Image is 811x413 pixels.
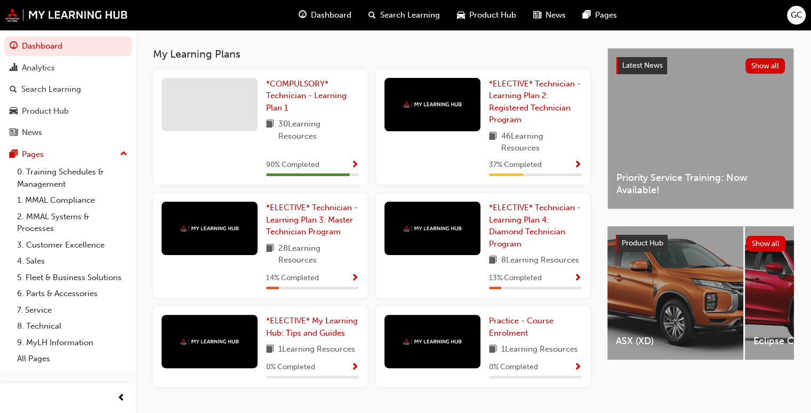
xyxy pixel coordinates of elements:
a: *ELECTIVE* Technician - Learning Plan 4: Diamond Technician Program [489,202,582,250]
a: search-iconSearch Learning [360,4,448,26]
span: Show Progress [574,161,582,170]
a: 4. Sales [13,253,132,269]
a: Analytics [4,58,132,78]
a: News [4,123,132,142]
span: 8 Learning Resources [501,254,579,267]
span: 13 % Completed [489,272,542,284]
span: 90 % Completed [266,159,319,171]
a: 5. Fleet & Business Solutions [13,269,132,286]
button: DashboardAnalyticsSearch LearningProduct HubNews [4,34,132,145]
span: *ELECTIVE* My Learning Hub: Tips and Guides [266,316,358,338]
a: Latest NewsShow allPriority Service Training: Now Available! [607,48,794,209]
span: car-icon [457,9,465,22]
span: GC [791,9,802,21]
a: 7. Service [13,302,132,319]
a: Product Hub [4,101,132,121]
a: car-iconProduct Hub [448,4,525,26]
span: book-icon [266,242,274,266]
a: 2. MMAL Systems & Processes [13,209,132,237]
span: Show Progress [574,274,582,283]
span: News [545,9,566,21]
img: mmal [403,101,462,108]
a: ASX (XD) [607,226,743,360]
a: 6. Parts & Accessories [13,285,132,302]
a: *COMPULSORY* Technician - Learning Plan 1 [266,78,359,114]
span: Product Hub [469,9,516,21]
a: Practice - Course Enrolment [489,315,582,339]
span: ASX (XD) [616,335,735,347]
button: Pages [4,145,132,164]
span: news-icon [10,128,18,138]
button: Show Progress [351,272,359,285]
div: News [22,126,42,139]
span: Dashboard [311,9,351,21]
span: up-icon [120,147,127,161]
span: guage-icon [299,9,307,22]
img: mmal [403,338,462,345]
div: Analytics [22,62,55,74]
span: pages-icon [10,150,18,160]
img: mmal [5,8,128,22]
a: All Pages [13,351,132,367]
span: 37 % Completed [489,159,542,171]
span: book-icon [489,254,497,267]
span: Latest News [622,61,663,70]
span: car-icon [10,107,18,116]
span: book-icon [489,343,497,356]
span: prev-icon [117,392,125,405]
span: 28 Learning Resources [278,242,359,266]
span: 14 % Completed [266,272,319,284]
a: *ELECTIVE* My Learning Hub: Tips and Guides [266,315,359,339]
span: 46 Learning Resources [501,130,582,154]
span: 0 % Completed [489,361,538,374]
span: book-icon [489,130,497,154]
a: Product HubShow all [616,235,785,252]
img: mmal [180,225,239,232]
span: Product Hub [622,239,663,248]
a: 1. MMAL Compliance [13,192,132,209]
a: *ELECTIVE* Technician - Learning Plan 2: Registered Technician Program [489,78,582,126]
button: Show Progress [574,361,582,374]
button: Show Progress [574,272,582,285]
a: Search Learning [4,80,132,99]
a: Latest NewsShow all [616,57,785,74]
span: 0 % Completed [266,361,315,374]
span: book-icon [266,343,274,356]
button: Show all [745,58,785,74]
button: GC [787,6,806,25]
span: *ELECTIVE* Technician - Learning Plan 2: Registered Technician Program [489,79,581,125]
span: news-icon [533,9,541,22]
button: Show Progress [351,158,359,172]
span: search-icon [10,85,17,94]
a: 9. MyLH Information [13,335,132,351]
span: 1 Learning Resources [278,343,355,356]
span: Show Progress [574,363,582,372]
a: pages-iconPages [574,4,625,26]
button: Show all [746,236,786,251]
span: Show Progress [351,161,359,170]
span: search-icon [368,9,376,22]
a: Dashboard [4,36,132,56]
button: Show Progress [574,158,582,172]
span: *ELECTIVE* Technician - Learning Plan 4: Diamond Technician Program [489,203,581,249]
a: 0. Training Schedules & Management [13,164,132,192]
a: *ELECTIVE* Technician - Learning Plan 3: Master Technician Program [266,202,359,238]
span: Show Progress [351,363,359,372]
a: 8. Technical [13,318,132,335]
img: mmal [180,338,239,345]
span: *COMPULSORY* Technician - Learning Plan 1 [266,79,347,113]
span: Search Learning [380,9,440,21]
span: chart-icon [10,63,18,73]
img: mmal [403,225,462,232]
a: news-iconNews [525,4,574,26]
span: 1 Learning Resources [501,343,578,356]
button: Show Progress [351,361,359,374]
span: pages-icon [583,9,591,22]
span: book-icon [266,118,274,142]
span: *ELECTIVE* Technician - Learning Plan 3: Master Technician Program [266,203,358,236]
h3: My Learning Plans [153,48,590,60]
a: guage-iconDashboard [290,4,360,26]
div: Search Learning [21,83,81,96]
